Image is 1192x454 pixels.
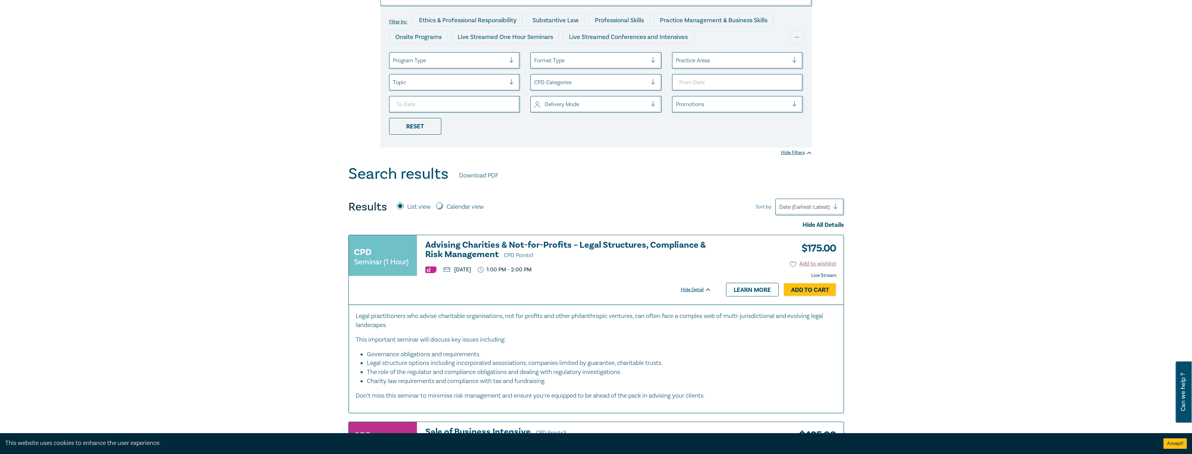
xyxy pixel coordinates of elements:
[393,57,394,64] input: select
[478,266,532,273] p: 1:00 PM - 2:00 PM
[425,427,711,438] a: Sale of Business Intensive CPD Points3
[413,14,523,27] div: Ethics & Professional Responsibility
[5,439,1153,448] div: This website uses cookies to enhance the user experience.
[781,149,812,156] div: Hide Filters
[425,266,436,273] img: Substantive Law
[534,79,536,86] input: select
[389,47,499,60] div: Live Streamed Practical Workshops
[503,47,583,60] div: Pre-Recorded Webcasts
[354,246,371,258] h3: CPD
[563,30,694,43] div: Live Streamed Conferences and Intensives
[779,203,781,211] input: Sort by
[672,74,803,91] input: From Date
[811,272,836,279] strong: Live Stream
[425,240,711,260] h3: Advising Charities & Not-for-Profits – Legal Structures, Compliance & Risk Management
[504,252,533,259] span: CPD Points 1
[589,14,650,27] div: Professional Skills
[459,171,498,180] a: Download PDF
[348,221,844,230] div: Hide All Details
[794,427,836,443] h3: $ 435.00
[443,267,471,272] p: [DATE]
[393,79,394,86] input: select
[425,240,711,260] a: Advising Charities & Not-for-Profits – Legal Structures, Compliance & Risk Management CPD Points1
[756,203,772,211] span: Sort by:
[654,14,774,27] div: Practice Management & Business Skills
[1163,438,1187,449] button: Accept cookies
[367,359,830,368] li: Legal structure options including incorporated associations, companies limited by guarantee, char...
[356,391,837,400] p: Don’t miss this seminar to minimise risk management and ensure you’re equipped to be ahead of the...
[356,335,837,344] p: This important seminar will discuss key issues including:
[526,14,585,27] div: Substantive Law
[666,47,730,60] div: National Programs
[451,30,559,43] div: Live Streamed One Hour Seminars
[681,286,719,293] div: Hide Detail
[354,429,371,442] h3: CPD
[784,283,836,296] a: Add to Cart
[348,200,387,214] h4: Results
[389,30,448,43] div: Onsite Programs
[726,283,779,296] a: Learn more
[796,240,836,256] h3: $ 175.00
[676,57,677,64] input: select
[356,312,837,330] p: Legal practitioners who advise charitable organisations, not for profits and other philanthropic ...
[676,101,677,108] input: select
[534,101,536,108] input: select
[389,96,520,113] input: To Date
[367,350,830,359] li: Governance obligations and requirements.
[348,165,449,183] h1: Search results
[1180,366,1186,419] span: Can we help ?
[367,368,830,377] li: The role of the regulator and compliance obligations and dealing with regulatory investigations.
[586,47,663,60] div: 10 CPD Point Packages
[536,429,566,436] span: CPD Points 3
[447,202,484,212] label: Calendar view
[534,57,536,64] input: select
[407,202,431,212] label: List view
[367,377,837,386] li: Charity law requirements and compliance with tax and fundraising.
[425,427,711,438] h3: Sale of Business Intensive
[389,19,407,25] label: Filter by:
[790,260,836,268] button: Add to wishlist
[791,30,803,43] div: ...
[354,258,409,265] small: Seminar (1 Hour)
[389,118,441,135] div: Reset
